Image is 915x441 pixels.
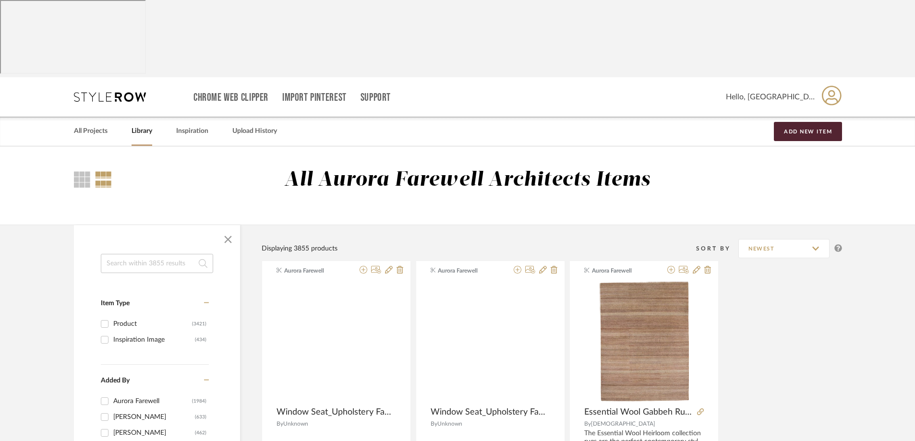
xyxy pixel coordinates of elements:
[277,407,392,417] span: Window Seat_Upholstery Fabric
[193,94,268,102] a: Chrome Web Clipper
[113,332,195,347] div: Inspiration Image
[113,393,192,409] div: Aurora Farewell
[282,94,347,102] a: Import Pinterest
[696,244,738,253] div: Sort By
[113,425,195,441] div: [PERSON_NAME]
[195,425,206,441] div: (462)
[232,125,277,138] a: Upload History
[726,91,815,103] span: Hello, [GEOGRAPHIC_DATA]
[283,421,308,427] span: Unknown
[286,282,387,402] img: Window Seat_Upholstery Fabric
[600,282,689,402] img: Essential Wool Gabbeh Rust/Ivory Rug
[192,316,206,332] div: (3421)
[277,421,283,427] span: By
[437,421,462,427] span: Unknown
[101,300,130,307] span: Item Type
[284,266,345,275] span: Aurora Farewell
[284,168,650,192] div: All Aurora Farewell Architects Items
[101,254,213,273] input: Search within 3855 results
[101,377,130,384] span: Added By
[774,122,842,141] button: Add New Item
[431,407,546,417] span: Window Seat_Upholstery Fabric
[195,409,206,425] div: (633)
[584,407,693,417] span: Essential Wool Gabbeh Rust/Ivory Rug
[192,393,206,409] div: (1984)
[262,243,337,254] div: Displaying 3855 products
[591,421,655,427] span: [DEMOGRAPHIC_DATA]
[440,282,541,402] img: Window Seat_Upholstery Fabric
[74,125,108,138] a: All Projects
[431,421,437,427] span: By
[438,266,498,275] span: Aurora Farewell
[113,316,192,332] div: Product
[132,125,152,138] a: Library
[113,409,195,425] div: [PERSON_NAME]
[361,94,391,102] a: Support
[277,282,396,402] div: 0
[218,230,238,249] button: Close
[584,421,591,427] span: By
[195,332,206,347] div: (434)
[176,125,208,138] a: Inspiration
[592,266,652,275] span: Aurora Farewell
